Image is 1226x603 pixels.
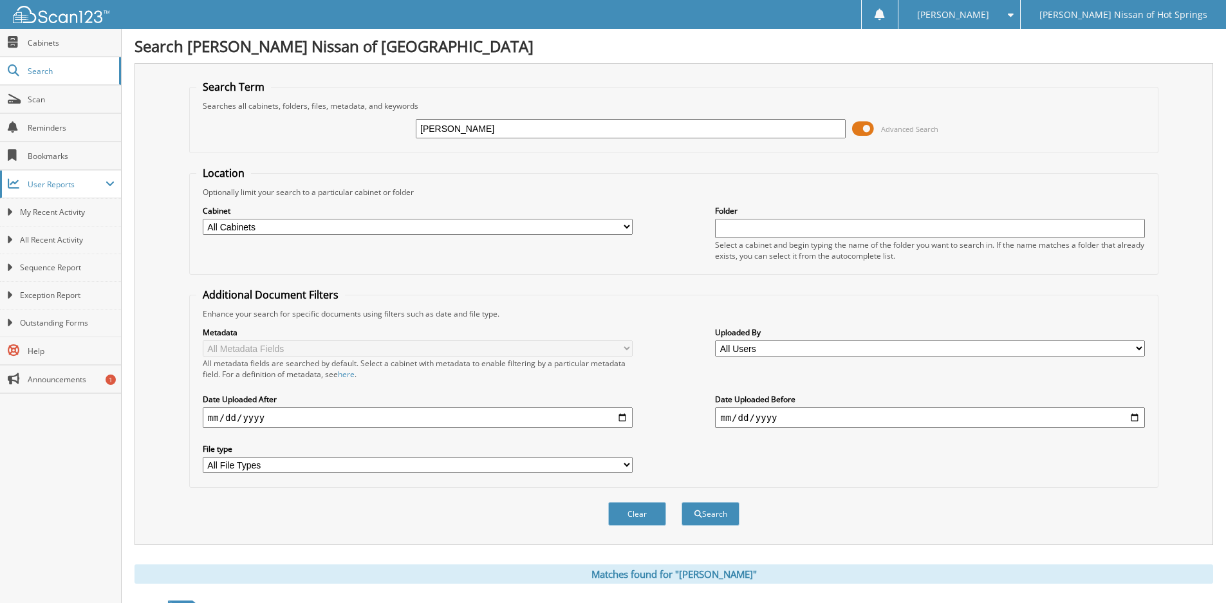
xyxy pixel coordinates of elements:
[28,151,115,162] span: Bookmarks
[715,205,1145,216] label: Folder
[715,407,1145,428] input: end
[196,166,251,180] legend: Location
[106,375,116,385] div: 1
[203,394,633,405] label: Date Uploaded After
[203,443,633,454] label: File type
[28,66,113,77] span: Search
[203,327,633,338] label: Metadata
[715,239,1145,261] div: Select a cabinet and begin typing the name of the folder you want to search in. If the name match...
[196,80,271,94] legend: Search Term
[28,374,115,385] span: Announcements
[196,187,1151,198] div: Optionally limit your search to a particular cabinet or folder
[28,94,115,105] span: Scan
[28,346,115,357] span: Help
[917,11,989,19] span: [PERSON_NAME]
[13,6,109,23] img: scan123-logo-white.svg
[715,327,1145,338] label: Uploaded By
[203,407,633,428] input: start
[28,179,106,190] span: User Reports
[196,100,1151,111] div: Searches all cabinets, folders, files, metadata, and keywords
[28,37,115,48] span: Cabinets
[682,502,739,526] button: Search
[135,35,1213,57] h1: Search [PERSON_NAME] Nissan of [GEOGRAPHIC_DATA]
[196,288,345,302] legend: Additional Document Filters
[203,205,633,216] label: Cabinet
[20,207,115,218] span: My Recent Activity
[1039,11,1207,19] span: [PERSON_NAME] Nissan of Hot Springs
[338,369,355,380] a: here
[20,290,115,301] span: Exception Report
[881,124,938,134] span: Advanced Search
[608,502,666,526] button: Clear
[28,122,115,133] span: Reminders
[196,308,1151,319] div: Enhance your search for specific documents using filters such as date and file type.
[203,358,633,380] div: All metadata fields are searched by default. Select a cabinet with metadata to enable filtering b...
[20,262,115,274] span: Sequence Report
[715,394,1145,405] label: Date Uploaded Before
[20,317,115,329] span: Outstanding Forms
[135,564,1213,584] div: Matches found for "[PERSON_NAME]"
[20,234,115,246] span: All Recent Activity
